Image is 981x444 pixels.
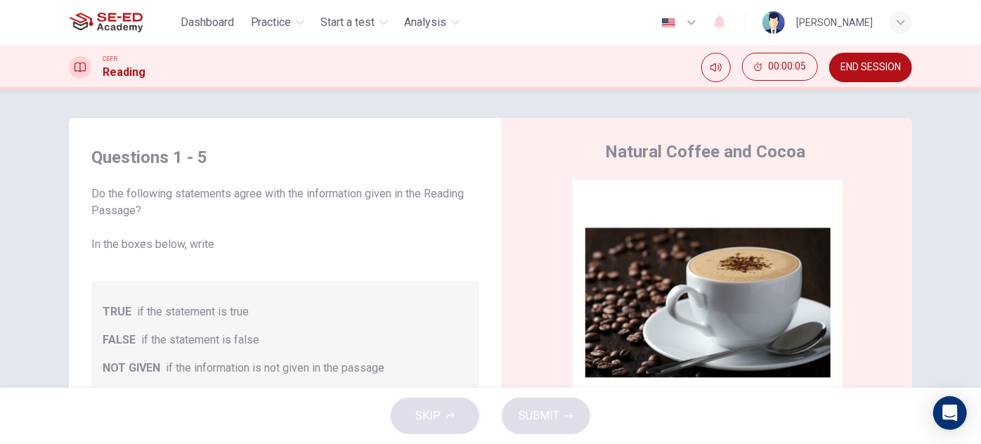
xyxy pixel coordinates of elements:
[742,53,818,82] div: Hide
[91,146,479,169] h4: Questions 1 - 5
[840,62,901,73] span: END SESSION
[137,303,249,320] span: if the statement is true
[933,396,967,430] div: Open Intercom Messenger
[399,10,465,35] button: Analysis
[141,332,259,348] span: if the statement is false
[742,53,818,81] button: 00:00:05
[245,10,310,35] button: Practice
[251,14,292,31] span: Practice
[701,53,731,82] div: Mute
[606,141,806,163] h4: Natural Coffee and Cocoa
[316,10,394,35] button: Start a test
[321,14,375,31] span: Start a test
[91,185,479,253] span: Do the following statements agree with the information given in the Reading Passage? In the boxes...
[181,14,234,31] span: Dashboard
[103,64,145,81] h1: Reading
[175,10,240,35] button: Dashboard
[829,53,912,82] button: END SESSION
[103,303,131,320] span: TRUE
[69,8,143,37] img: SE-ED Academy logo
[103,360,160,377] span: NOT GIVEN
[796,14,873,31] div: [PERSON_NAME]
[405,14,447,31] span: Analysis
[166,360,384,377] span: if the information is not given in the passage
[762,11,785,34] img: Profile picture
[103,332,136,348] span: FALSE
[69,8,175,37] a: SE-ED Academy logo
[660,18,677,28] img: en
[103,54,117,64] span: CEFR
[768,61,806,72] span: 00:00:05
